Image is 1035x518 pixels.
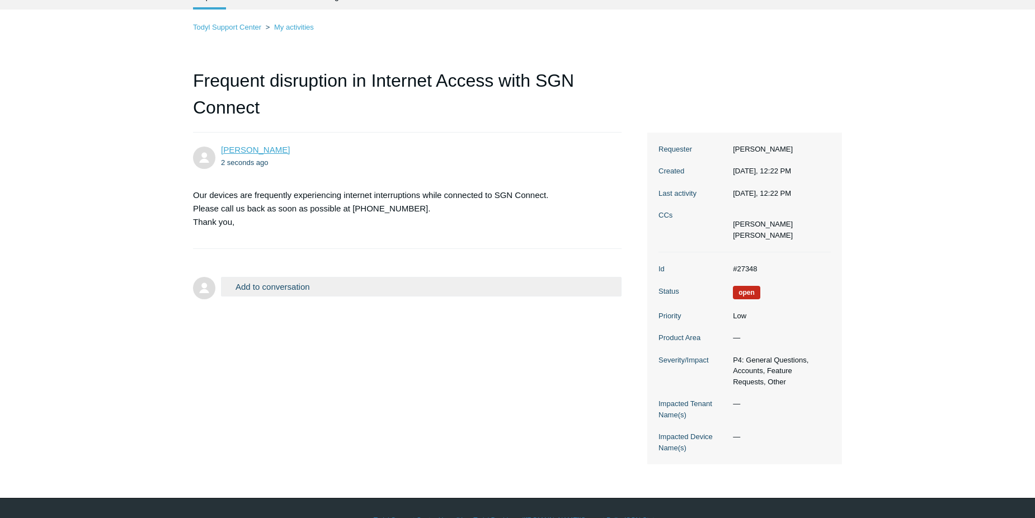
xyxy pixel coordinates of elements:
[193,23,264,31] li: Todyl Support Center
[658,166,727,177] dt: Created
[193,23,261,31] a: Todyl Support Center
[727,431,831,442] dd: —
[733,189,791,197] time: 08/12/2025, 12:22
[221,145,290,154] span: Romeo Saleem
[658,431,727,453] dt: Impacted Device Name(s)
[274,23,314,31] a: My activities
[727,332,831,343] dd: —
[658,263,727,275] dt: Id
[221,158,269,167] time: 08/12/2025, 12:22
[221,277,622,296] button: Add to conversation
[727,398,831,409] dd: —
[193,189,610,229] p: Our devices are frequently experiencing internet interruptions while connected to SGN Connect. Pl...
[727,144,831,155] dd: [PERSON_NAME]
[658,355,727,366] dt: Severity/Impact
[727,355,831,388] dd: P4: General Questions, Accounts, Feature Requests, Other
[733,167,791,175] time: 08/12/2025, 12:22
[658,286,727,297] dt: Status
[733,230,793,241] li: Jim Nelson
[193,67,622,133] h1: Frequent disruption in Internet Access with SGN Connect
[658,398,727,420] dt: Impacted Tenant Name(s)
[733,219,793,230] li: Aleks Mednis
[658,210,727,221] dt: CCs
[658,144,727,155] dt: Requester
[727,263,831,275] dd: #27348
[727,310,831,322] dd: Low
[658,310,727,322] dt: Priority
[221,145,290,154] a: [PERSON_NAME]
[658,332,727,343] dt: Product Area
[733,286,760,299] span: We are working on a response for you
[264,23,314,31] li: My activities
[658,188,727,199] dt: Last activity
